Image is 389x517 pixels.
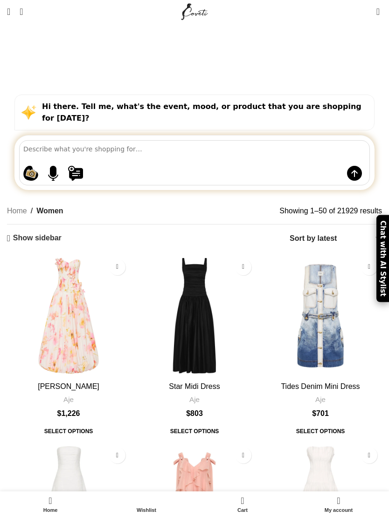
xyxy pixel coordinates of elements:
[36,205,63,217] span: Women
[295,507,382,513] span: My account
[291,494,387,515] a: My account
[259,254,382,377] a: Tides Denim Mini Dress
[38,423,100,440] a: Select options for “Gracie Gown”
[166,30,223,50] h1: Women
[362,2,372,21] div: My Wishlist
[186,409,203,417] bdi: 803
[63,395,74,404] a: Aje
[7,234,62,243] a: Show sidebar
[189,395,200,404] a: Aje
[242,494,249,501] span: 0
[315,395,326,404] a: Aje
[194,494,291,515] div: My cart
[281,382,360,390] a: Tides Denim Mini Dress
[2,2,15,21] a: Open mobile menu
[133,254,256,377] a: Star Midi Dress
[57,409,80,417] bdi: 1,226
[312,409,316,417] span: $
[199,507,286,513] span: Cart
[372,2,384,21] a: 0
[312,409,329,417] bdi: 701
[169,382,220,390] a: Star Midi Dress
[7,254,130,377] a: Gracie Gown
[7,205,27,217] a: Home
[194,494,291,515] a: 0 Cart
[259,254,382,377] img: Aje Blue Dresses
[7,205,63,217] nav: Breadcrumb
[179,7,210,15] a: Site logo
[7,254,130,377] img: Aje Multicolour Dresses
[2,494,98,515] a: Home
[290,423,352,440] span: Select options
[164,423,226,440] span: Select options
[279,205,382,217] p: Showing 1–50 of 21929 results
[133,254,256,377] img: Aje Black Dresses
[98,494,194,515] a: Wishlist
[173,55,216,63] a: Categories
[38,423,100,440] span: Select options
[289,231,382,245] select: Shop order
[377,5,384,12] span: 0
[98,494,194,515] div: My wishlist
[38,382,99,390] a: [PERSON_NAME]
[15,2,28,21] a: Search
[164,423,226,440] a: Select options for “Star Midi Dress”
[290,423,352,440] a: Select options for “Tides Denim Mini Dress”
[103,507,190,513] span: Wishlist
[7,507,94,513] span: Home
[57,409,62,417] span: $
[186,409,190,417] span: $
